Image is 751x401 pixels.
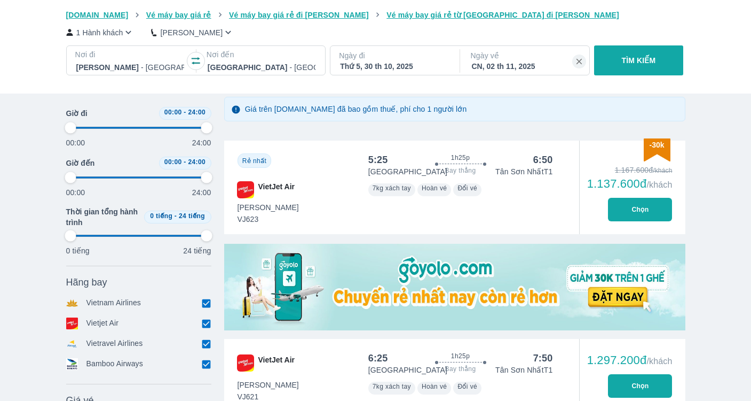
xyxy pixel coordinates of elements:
[646,180,672,189] span: /khách
[472,61,580,72] div: CN, 02 th 11, 2025
[368,153,388,166] div: 5:25
[237,181,254,198] img: VJ
[258,354,295,372] span: VietJet Air
[622,55,656,66] p: TÌM KIẾM
[66,158,95,168] span: Giờ đến
[533,352,553,365] div: 7:50
[229,11,369,19] span: Vé máy bay giá rẻ đi [PERSON_NAME]
[151,27,234,38] button: [PERSON_NAME]
[86,318,119,329] p: Vietjet Air
[594,45,683,75] button: TÌM KIẾM
[192,137,211,148] p: 24:00
[258,181,295,198] span: VietJet Air
[75,49,185,60] p: Nơi đi
[368,365,447,375] p: [GEOGRAPHIC_DATA]
[242,157,266,165] span: Rẻ nhất
[146,11,211,19] span: Vé máy bay giá rẻ
[66,10,685,20] nav: breadcrumb
[238,202,299,213] span: [PERSON_NAME]
[66,108,88,119] span: Giờ đi
[160,27,223,38] p: [PERSON_NAME]
[207,49,317,60] p: Nơi đến
[66,187,85,198] p: 00:00
[66,245,90,256] p: 0 tiếng
[587,354,673,367] div: 1.297.200đ
[457,383,477,390] span: Đổi vé
[373,184,411,192] span: 7kg xách tay
[368,166,447,177] p: [GEOGRAPHIC_DATA]
[608,198,672,221] button: Chọn
[340,61,448,72] div: Thứ 5, 30 th 10, 2025
[76,27,123,38] p: 1 Hành khách
[422,184,447,192] span: Hoàn vé
[237,354,254,372] img: VJ
[238,214,299,225] span: VJ623
[495,365,552,375] p: Tân Sơn Nhất T1
[533,153,553,166] div: 6:50
[238,380,299,390] span: [PERSON_NAME]
[457,184,477,192] span: Đổi vé
[373,383,411,390] span: 7kg xách tay
[66,206,140,228] span: Thời gian tổng hành trình
[224,244,685,330] img: media-0
[86,338,143,350] p: Vietravel Airlines
[164,109,182,116] span: 00:00
[164,158,182,166] span: 00:00
[66,276,107,289] span: Hãng bay
[587,178,673,190] div: 1.137.600đ
[184,158,186,166] span: -
[422,383,447,390] span: Hoàn vé
[66,27,135,38] button: 1 Hành khách
[150,212,172,220] span: 0 tiếng
[188,109,205,116] span: 24:00
[184,109,186,116] span: -
[451,153,470,162] span: 1h25p
[451,352,470,360] span: 1h25p
[368,352,388,365] div: 6:25
[86,358,143,370] p: Bamboo Airways
[587,165,673,175] div: 1.167.600đ
[175,212,177,220] span: -
[646,357,672,366] span: /khách
[386,11,619,19] span: Vé máy bay giá rẻ từ [GEOGRAPHIC_DATA] đi [PERSON_NAME]
[339,50,449,61] p: Ngày đi
[183,245,211,256] p: 24 tiếng
[66,137,85,148] p: 00:00
[86,297,141,309] p: Vietnam Airlines
[644,138,670,161] img: discount
[471,50,581,61] p: Ngày về
[649,141,664,149] span: -30k
[245,104,467,114] p: Giá trên [DOMAIN_NAME] đã bao gồm thuế, phí cho 1 người lớn
[179,212,205,220] span: 24 tiếng
[608,374,672,398] button: Chọn
[495,166,552,177] p: Tân Sơn Nhất T1
[192,187,211,198] p: 24:00
[66,11,129,19] span: [DOMAIN_NAME]
[188,158,205,166] span: 24:00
